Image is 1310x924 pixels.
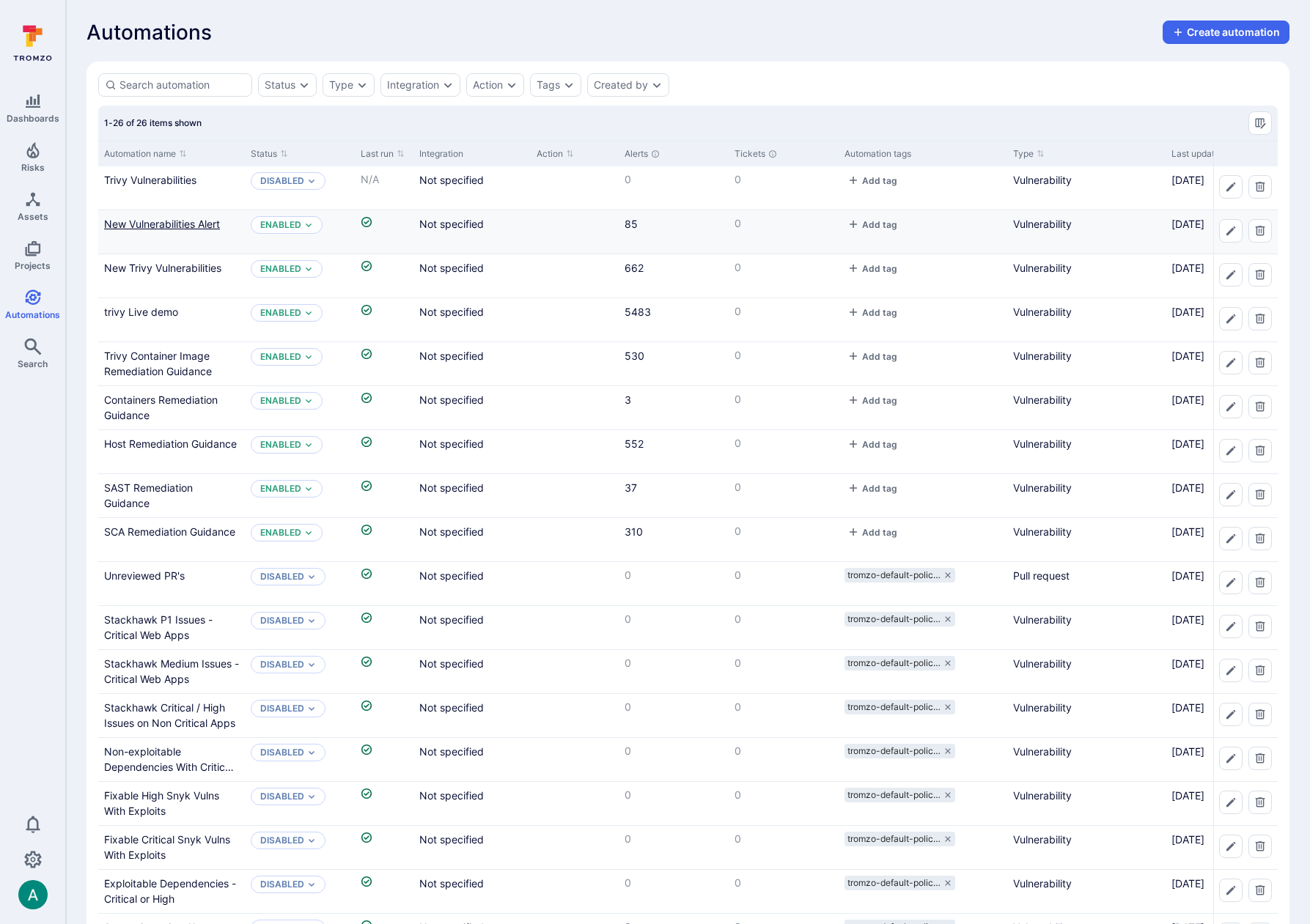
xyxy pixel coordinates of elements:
[844,788,955,802] div: tromzo-default-policy
[619,166,729,210] div: Cell for Alerts
[1171,306,1204,318] span: [DATE]
[537,79,560,91] div: Tags
[18,880,48,909] img: ACg8ocLSa5mPYBaXNx3eFu_EmspyJX0laNWN7cXOFirfQ7srZveEpg=s96-c
[413,386,531,429] div: Cell for Integration
[98,430,245,473] div: Cell for Automation name
[104,117,202,128] span: 1-26 of 26 items shown
[251,148,288,160] button: Sort by Status
[619,386,729,429] div: Cell for Alerts
[531,166,619,210] div: Cell for Action
[307,177,316,185] button: Expand dropdown
[98,210,245,254] div: Cell for Automation name
[329,79,353,91] div: Type
[18,880,48,909] div: Arjan Dehar
[844,832,955,846] div: tromzo-default-policy
[847,745,941,757] span: tromzo-default-polic …
[619,254,729,297] div: Cell for Alerts
[1213,386,1278,429] div: Cell for
[260,659,304,670] button: Disabled
[245,386,355,429] div: Cell for Status
[307,836,316,845] button: Expand dropdown
[98,298,245,341] div: Cell for Automation name
[1248,483,1272,506] button: Delete automation
[419,147,525,160] div: Integration
[1219,307,1243,330] button: Edit automation
[735,260,833,275] p: 0
[260,439,301,451] button: Enabled
[844,263,900,274] button: add tag
[260,307,301,319] button: Enabled
[260,703,304,714] p: Disabled
[104,437,237,450] a: Host Remediation Guidance
[260,263,301,275] button: Enabled
[735,392,833,407] p: 0
[98,342,245,385] div: Cell for Automation name
[1219,527,1243,550] button: Edit automation
[260,791,304,802] button: Disabled
[413,166,531,210] div: Cell for Integration
[419,393,484,406] span: Not specified
[307,660,316,669] button: Expand dropdown
[260,835,304,846] p: Disabled
[619,210,729,254] div: Cell for Alerts
[735,436,833,451] p: 0
[1007,342,1166,385] div: Cell for Type
[1248,571,1272,594] button: Delete automation
[1013,148,1045,160] button: Sort by Type
[844,744,955,758] div: tromzo-default-policy
[735,216,833,231] p: 0
[844,527,900,538] button: add tag
[1219,703,1243,726] button: Edit automation
[537,148,574,160] button: Sort by Action
[1213,254,1278,297] div: Cell for
[1007,386,1166,429] div: Cell for Type
[1171,174,1204,186] span: [DATE]
[1013,436,1160,451] p: Vulnerability
[466,73,524,97] div: action filter
[260,483,301,495] button: Enabled
[1171,437,1204,450] span: [DATE]
[625,172,723,187] p: 0
[1013,172,1160,188] p: Vulnerability
[1171,218,1204,230] span: [DATE]
[625,350,644,362] a: 530
[847,789,941,801] span: tromzo-default-polic …
[847,657,941,669] span: tromzo-default-polic …
[104,701,235,729] a: Stackhawk Critical / High Issues on Non Critical Apps
[839,166,1007,210] div: Cell for Automation tags
[245,342,355,385] div: Cell for Status
[619,342,729,385] div: Cell for Alerts
[260,219,301,231] button: Enabled
[531,386,619,429] div: Cell for Action
[355,254,413,297] div: Cell for Last run
[844,147,1001,160] div: Automation tags
[1013,392,1160,407] p: Vulnerability
[839,254,1007,297] div: Cell for Automation tags
[104,657,239,685] a: Stackhawk Medium Issues - Critical Web Apps
[355,166,413,210] div: Cell for Last run
[1007,298,1166,341] div: Cell for Type
[355,210,413,254] div: Cell for Last run
[260,175,304,187] button: Disabled
[1219,571,1243,594] button: Edit automation
[1007,166,1166,210] div: Cell for Type
[847,569,941,581] span: tromzo-default-polic …
[735,147,833,160] div: Tickets
[847,877,941,889] span: tromzo-default-polic …
[307,880,316,889] button: Expand dropdown
[1219,659,1243,682] button: Edit automation
[844,656,955,670] div: tromzo-default-policy
[625,437,644,450] a: 552
[104,613,213,641] a: Stackhawk P1 Issues - Critical Web Apps
[1219,747,1243,770] button: Edit automation
[304,484,313,493] button: Expand dropdown
[1219,835,1243,858] button: Edit automation
[387,79,439,91] button: Integration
